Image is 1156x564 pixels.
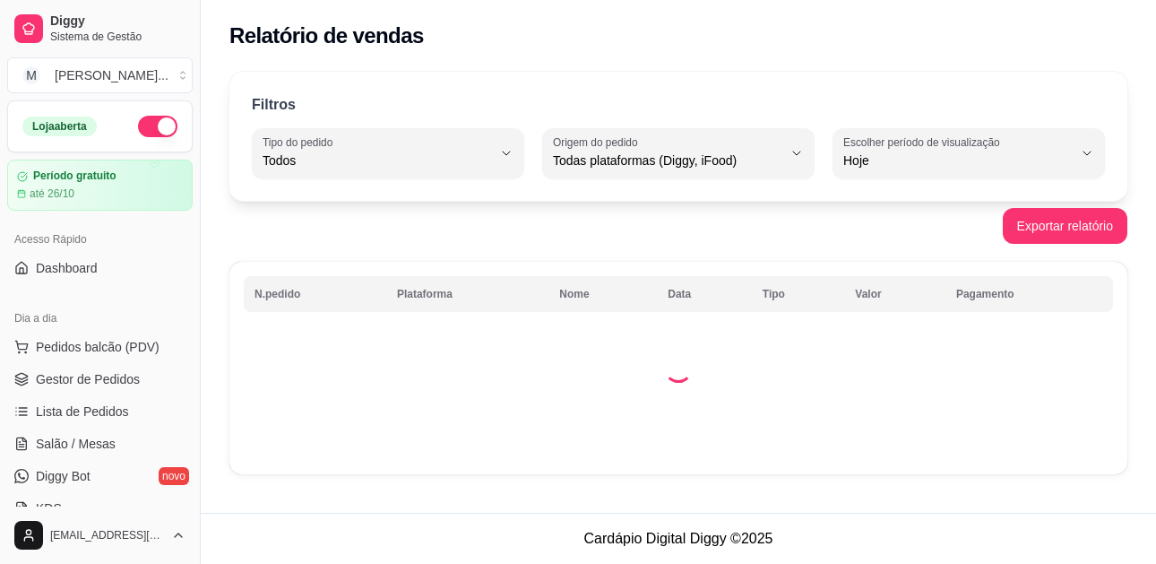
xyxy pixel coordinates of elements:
span: Diggy Bot [36,467,91,485]
label: Escolher período de visualização [843,134,1005,150]
footer: Cardápio Digital Diggy © 2025 [201,513,1156,564]
span: Salão / Mesas [36,435,116,453]
button: Select a team [7,57,193,93]
button: Alterar Status [138,116,177,137]
span: Hoje [843,152,1073,169]
div: Dia a dia [7,304,193,333]
span: Pedidos balcão (PDV) [36,338,160,356]
a: KDS [7,494,193,523]
div: [PERSON_NAME] ... [55,66,168,84]
span: Gestor de Pedidos [36,370,140,388]
span: Sistema de Gestão [50,30,185,44]
button: Escolher período de visualizaçãoHoje [832,128,1105,178]
label: Tipo do pedido [263,134,339,150]
p: Filtros [252,94,296,116]
button: Pedidos balcão (PDV) [7,333,193,361]
span: KDS [36,499,62,517]
button: [EMAIL_ADDRESS][DOMAIN_NAME] [7,514,193,557]
span: Dashboard [36,259,98,277]
h2: Relatório de vendas [229,22,424,50]
a: Salão / Mesas [7,430,193,458]
div: Loading [664,354,693,383]
a: Dashboard [7,254,193,282]
a: DiggySistema de Gestão [7,7,193,50]
span: Todas plataformas (Diggy, iFood) [553,152,782,169]
span: M [22,66,40,84]
a: Lista de Pedidos [7,397,193,426]
span: [EMAIL_ADDRESS][DOMAIN_NAME] [50,528,164,542]
span: Diggy [50,13,185,30]
article: até 26/10 [30,187,74,201]
span: Todos [263,152,492,169]
button: Tipo do pedidoTodos [252,128,524,178]
a: Diggy Botnovo [7,462,193,490]
label: Origem do pedido [553,134,643,150]
article: Período gratuito [33,169,116,183]
button: Exportar relatório [1003,208,1127,244]
button: Origem do pedidoTodas plataformas (Diggy, iFood) [542,128,815,178]
div: Loja aberta [22,117,97,136]
div: Acesso Rápido [7,225,193,254]
span: Lista de Pedidos [36,403,129,421]
a: Período gratuitoaté 26/10 [7,160,193,211]
a: Gestor de Pedidos [7,365,193,394]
